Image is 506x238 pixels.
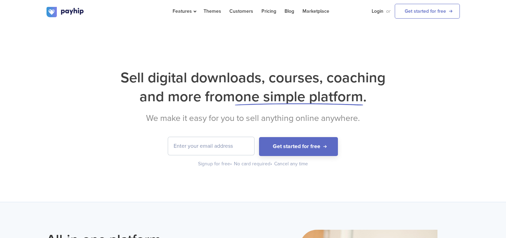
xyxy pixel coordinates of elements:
[363,88,366,105] span: .
[259,137,338,156] button: Get started for free
[235,88,363,105] span: one simple platform
[173,8,195,14] span: Features
[274,161,308,167] div: Cancel any time
[168,137,254,155] input: Enter your email address
[47,7,84,17] img: logo.svg
[198,161,233,167] div: Signup for free
[234,161,273,167] div: No card required
[230,161,232,167] span: •
[47,68,460,106] h1: Sell digital downloads, courses, coaching and more from
[270,161,272,167] span: •
[47,113,460,123] h2: We make it easy for you to sell anything online anywhere.
[395,4,460,19] a: Get started for free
